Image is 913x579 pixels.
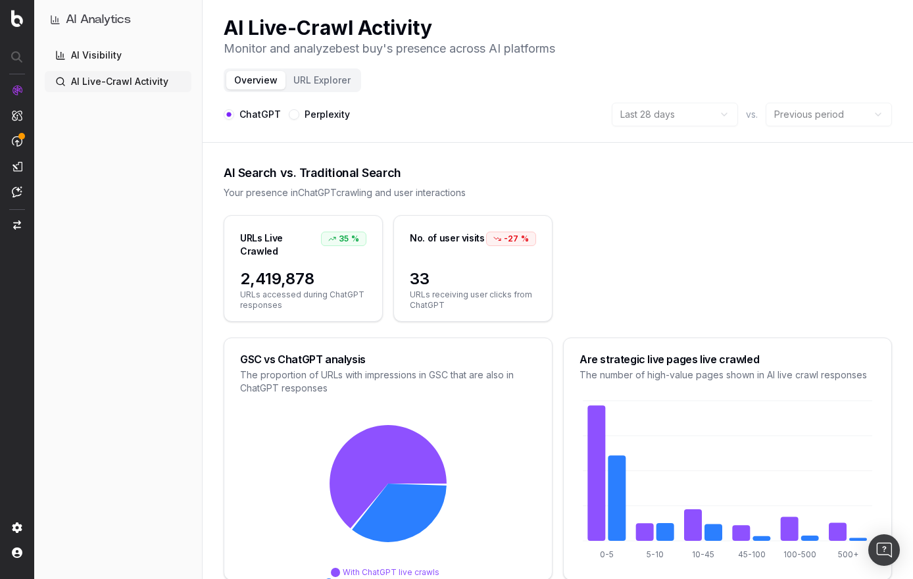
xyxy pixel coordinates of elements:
span: % [521,234,529,244]
a: AI Visibility [45,45,191,66]
tspan: 5-10 [647,549,664,559]
div: URLs Live Crawled [240,232,321,258]
span: 33 [410,268,536,289]
button: AI Analytics [50,11,186,29]
img: Studio [12,161,22,172]
div: -27 [486,232,536,246]
tspan: 100-500 [783,549,816,559]
tspan: 45-100 [738,549,766,559]
span: URLs receiving user clicks from ChatGPT [410,289,536,311]
tspan: 500+ [838,549,858,559]
button: Overview [226,71,285,89]
span: vs. [746,108,758,121]
label: Perplexity [305,110,350,119]
tspan: 0-5 [600,549,614,559]
div: GSC vs ChatGPT analysis [240,354,536,365]
span: % [351,234,359,244]
img: Intelligence [12,110,22,121]
div: The proportion of URLs with impressions in GSC that are also in ChatGPT responses [240,368,536,395]
img: Activation [12,136,22,147]
h1: AI Live-Crawl Activity [224,16,555,39]
div: 35 [321,232,366,246]
button: URL Explorer [285,71,358,89]
h1: AI Analytics [66,11,131,29]
span: URLs accessed during ChatGPT responses [240,289,366,311]
img: Switch project [13,220,21,230]
label: ChatGPT [239,110,281,119]
div: No. of user visits [410,232,485,245]
img: My account [12,547,22,558]
span: 2,419,878 [240,268,366,289]
tspan: 10-45 [692,549,714,559]
img: Setting [12,522,22,533]
div: AI Search vs. Traditional Search [224,164,892,182]
div: Open Intercom Messenger [868,534,900,566]
img: Assist [12,186,22,197]
span: With ChatGPT live crawls [343,567,439,577]
p: Monitor and analyze best buy 's presence across AI platforms [224,39,555,58]
img: Analytics [12,85,22,95]
img: Botify logo [11,10,23,27]
div: Your presence in ChatGPT crawling and user interactions [224,186,892,199]
div: The number of high-value pages shown in AI live crawl responses [580,368,876,382]
a: AI Live-Crawl Activity [45,71,191,92]
div: Are strategic live pages live crawled [580,354,876,365]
